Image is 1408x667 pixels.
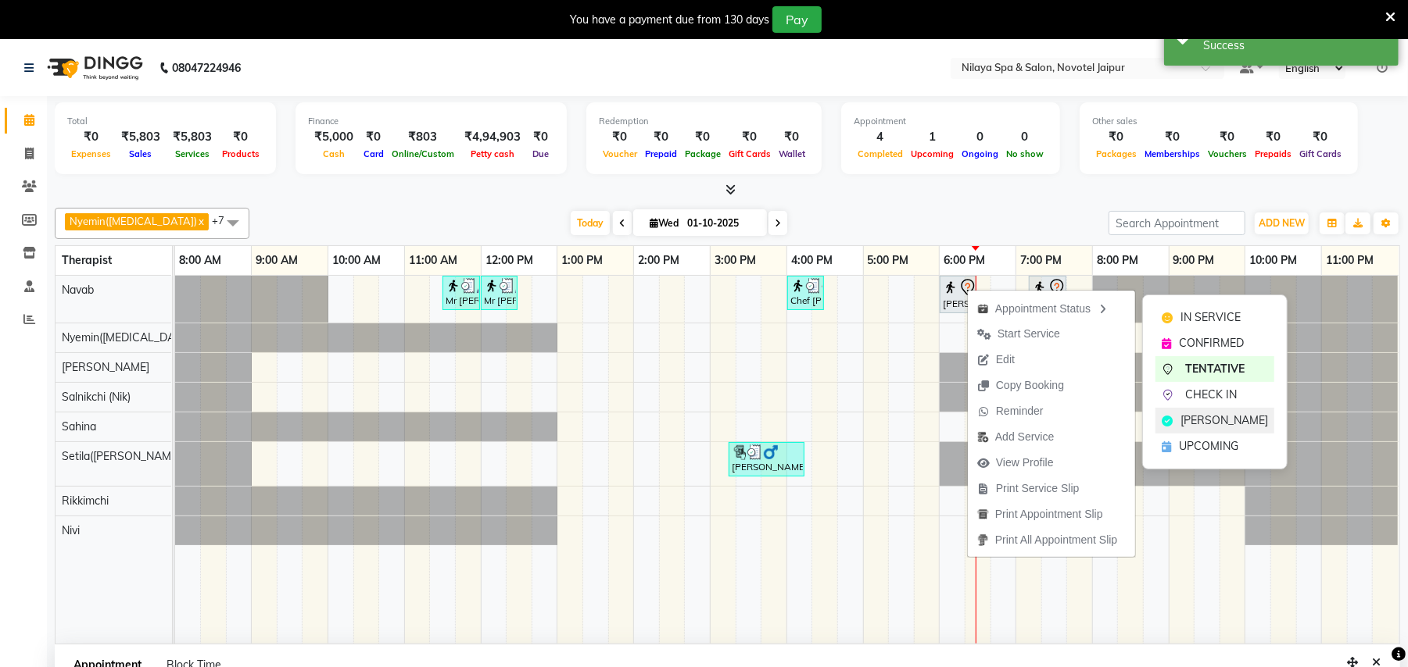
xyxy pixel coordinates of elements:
[1179,438,1238,455] span: UPCOMING
[67,115,263,128] div: Total
[527,128,554,146] div: ₹0
[854,115,1048,128] div: Appointment
[62,494,109,508] span: Rikkimchi
[907,148,958,159] span: Upcoming
[482,249,537,272] a: 12:00 PM
[854,148,907,159] span: Completed
[996,377,1064,394] span: Copy Booking
[126,148,156,159] span: Sales
[167,128,218,146] div: ₹5,803
[646,217,683,229] span: Wed
[308,115,554,128] div: Finance
[1180,309,1241,326] span: IN SERVICE
[1185,387,1237,403] span: CHECK IN
[1251,148,1295,159] span: Prepaids
[62,330,194,344] span: Nyemin([MEDICAL_DATA])
[641,128,681,146] div: ₹0
[995,506,1103,523] span: Print Appointment Slip
[467,148,518,159] span: Petty cash
[62,390,131,404] span: Salnikchi (Nik)
[252,249,302,272] a: 9:00 AM
[218,148,263,159] span: Products
[787,249,837,272] a: 4:00 PM
[62,283,94,297] span: Navab
[1016,249,1066,272] a: 7:00 PM
[1093,249,1142,272] a: 8:00 PM
[977,303,989,315] img: apt_status.png
[854,128,907,146] div: 4
[62,419,96,433] span: Sahina
[1322,249,1378,272] a: 11:00 PM
[1185,361,1245,377] span: TENTATIVE
[458,128,527,146] div: ₹4,94,903
[998,326,1060,342] span: Start Service
[1141,128,1204,146] div: ₹0
[1295,148,1345,159] span: Gift Cards
[388,148,458,159] span: Online/Custom
[864,249,913,272] a: 5:00 PM
[599,128,641,146] div: ₹0
[996,480,1080,497] span: Print Service Slip
[599,115,809,128] div: Redemption
[977,431,989,443] img: add-service.png
[1179,335,1244,351] span: CONFIRMED
[1245,249,1301,272] a: 10:00 PM
[328,249,385,272] a: 10:00 AM
[725,148,775,159] span: Gift Cards
[996,455,1054,471] span: View Profile
[482,278,516,308] div: Mr [PERSON_NAME], TK02, 12:00 PM-12:30 PM, Hair Cut ([DEMOGRAPHIC_DATA])
[172,46,241,90] b: 08047224946
[197,215,204,227] a: x
[70,215,197,227] span: Nyemin([MEDICAL_DATA])
[212,214,236,226] span: +7
[67,128,115,146] div: ₹0
[175,249,225,272] a: 8:00 AM
[62,449,184,463] span: Setila([PERSON_NAME])
[528,148,553,159] span: Due
[570,12,769,28] div: You have a payment due from 130 days
[711,249,760,272] a: 3:00 PM
[360,128,388,146] div: ₹0
[171,148,213,159] span: Services
[995,429,1054,445] span: Add Service
[1030,278,1065,311] div: [PERSON_NAME] ., TK03, 07:10 PM-07:40 PM, Hair Cut (Fremale)
[115,128,167,146] div: ₹5,803
[775,128,809,146] div: ₹0
[789,278,822,308] div: Chef [PERSON_NAME], TK04, 04:00 PM-04:30 PM, Hair Cut ([DEMOGRAPHIC_DATA])
[941,278,975,311] div: [PERSON_NAME], TK05, 06:00 PM-06:30 PM, Hair Cut ([DEMOGRAPHIC_DATA])
[40,46,147,90] img: logo
[996,351,1015,368] span: Edit
[599,148,641,159] span: Voucher
[1092,115,1345,128] div: Other sales
[308,128,360,146] div: ₹5,000
[1295,128,1345,146] div: ₹0
[995,532,1117,548] span: Print All Appointment Slip
[634,249,683,272] a: 2:00 PM
[977,508,989,520] img: printapt.png
[571,211,610,235] span: Today
[775,148,809,159] span: Wallet
[319,148,349,159] span: Cash
[62,253,112,267] span: Therapist
[444,278,478,308] div: Mr [PERSON_NAME], TK02, 11:30 AM-12:00 PM, Shampoo,Conditioner,Blowdry([DEMOGRAPHIC_DATA])
[1203,37,1387,54] div: Success
[1002,148,1048,159] span: No show
[1255,212,1309,234] button: ADD NEW
[958,128,1002,146] div: 0
[1180,412,1268,429] span: [PERSON_NAME]
[360,148,388,159] span: Card
[1092,128,1141,146] div: ₹0
[1251,128,1295,146] div: ₹0
[968,294,1135,321] div: Appointment Status
[772,6,822,33] button: Pay
[977,534,989,546] img: printall.png
[67,148,115,159] span: Expenses
[1259,217,1305,229] span: ADD NEW
[388,128,458,146] div: ₹803
[681,148,725,159] span: Package
[1141,148,1204,159] span: Memberships
[1170,249,1219,272] a: 9:00 PM
[958,148,1002,159] span: Ongoing
[218,128,263,146] div: ₹0
[62,360,149,374] span: [PERSON_NAME]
